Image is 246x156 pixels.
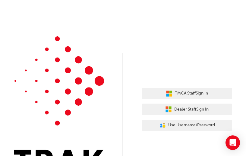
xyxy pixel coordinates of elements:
div: Open Intercom Messenger [225,135,240,150]
span: Dealer Staff Sign In [174,106,209,113]
button: Dealer StaffSign In [142,104,232,115]
button: Use Username/Password [142,120,232,131]
span: TMCA Staff Sign In [175,90,208,97]
span: Use Username/Password [168,122,215,129]
button: TMCA StaffSign In [142,88,232,99]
